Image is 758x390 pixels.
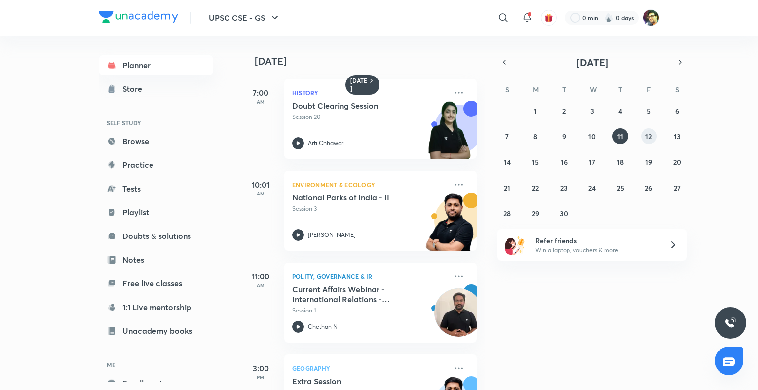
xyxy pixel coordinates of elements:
[535,235,657,246] h6: Refer friends
[589,157,595,167] abbr: September 17, 2025
[675,106,679,116] abbr: September 6, 2025
[532,157,539,167] abbr: September 15, 2025
[308,231,356,239] p: [PERSON_NAME]
[647,106,651,116] abbr: September 5, 2025
[499,128,515,144] button: September 7, 2025
[617,132,623,141] abbr: September 11, 2025
[422,101,477,169] img: unacademy
[99,115,213,131] h6: SELF STUDY
[612,154,628,170] button: September 18, 2025
[674,132,681,141] abbr: September 13, 2025
[544,13,553,22] img: avatar
[99,131,213,151] a: Browse
[528,180,543,195] button: September 22, 2025
[504,183,510,193] abbr: September 21, 2025
[604,13,614,23] img: streak
[669,103,685,118] button: September 6, 2025
[590,106,594,116] abbr: September 3, 2025
[99,55,213,75] a: Planner
[584,180,600,195] button: September 24, 2025
[528,103,543,118] button: September 1, 2025
[503,209,511,218] abbr: September 28, 2025
[533,85,539,94] abbr: Monday
[669,128,685,144] button: September 13, 2025
[99,297,213,317] a: 1:1 Live mentorship
[241,99,280,105] p: AM
[255,55,487,67] h4: [DATE]
[673,157,681,167] abbr: September 20, 2025
[99,356,213,373] h6: ME
[99,79,213,99] a: Store
[641,103,657,118] button: September 5, 2025
[292,376,415,386] h5: Extra Session
[561,157,568,167] abbr: September 16, 2025
[532,183,539,193] abbr: September 22, 2025
[556,154,572,170] button: September 16, 2025
[292,362,447,374] p: Geography
[504,157,511,167] abbr: September 14, 2025
[499,205,515,221] button: September 28, 2025
[647,85,651,94] abbr: Friday
[99,11,178,25] a: Company Logo
[528,205,543,221] button: September 29, 2025
[645,157,652,167] abbr: September 19, 2025
[505,132,509,141] abbr: September 7, 2025
[562,85,566,94] abbr: Tuesday
[241,179,280,191] h5: 10:01
[241,87,280,99] h5: 7:00
[532,209,539,218] abbr: September 29, 2025
[576,56,608,69] span: [DATE]
[643,9,659,26] img: Mukesh Kumar Shahi
[617,157,624,167] abbr: September 18, 2025
[588,183,596,193] abbr: September 24, 2025
[99,226,213,246] a: Doubts & solutions
[511,55,673,69] button: [DATE]
[99,250,213,270] a: Notes
[562,132,566,141] abbr: September 9, 2025
[669,180,685,195] button: September 27, 2025
[308,322,338,331] p: Chethan N
[584,154,600,170] button: September 17, 2025
[528,154,543,170] button: September 15, 2025
[241,271,280,282] h5: 11:00
[99,273,213,293] a: Free live classes
[292,271,447,282] p: Polity, Governance & IR
[556,128,572,144] button: September 9, 2025
[292,204,447,213] p: Session 3
[292,101,415,111] h5: Doubt Clearing Session
[499,154,515,170] button: September 14, 2025
[99,11,178,23] img: Company Logo
[203,8,287,28] button: UPSC CSE - GS
[645,132,652,141] abbr: September 12, 2025
[99,202,213,222] a: Playlist
[562,106,566,116] abbr: September 2, 2025
[292,87,447,99] p: History
[499,180,515,195] button: September 21, 2025
[675,85,679,94] abbr: Saturday
[590,85,597,94] abbr: Wednesday
[560,209,568,218] abbr: September 30, 2025
[241,374,280,380] p: PM
[618,106,622,116] abbr: September 4, 2025
[99,179,213,198] a: Tests
[556,180,572,195] button: September 23, 2025
[99,155,213,175] a: Practice
[641,180,657,195] button: September 26, 2025
[584,103,600,118] button: September 3, 2025
[241,191,280,196] p: AM
[533,132,537,141] abbr: September 8, 2025
[535,246,657,255] p: Win a laptop, vouchers & more
[556,205,572,221] button: September 30, 2025
[560,183,568,193] abbr: September 23, 2025
[422,193,477,261] img: unacademy
[612,128,628,144] button: September 11, 2025
[308,139,345,148] p: Arti Chhawari
[612,103,628,118] button: September 4, 2025
[641,128,657,144] button: September 12, 2025
[584,128,600,144] button: September 10, 2025
[617,183,624,193] abbr: September 25, 2025
[588,132,596,141] abbr: September 10, 2025
[241,362,280,374] h5: 3:00
[541,10,557,26] button: avatar
[505,235,525,255] img: referral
